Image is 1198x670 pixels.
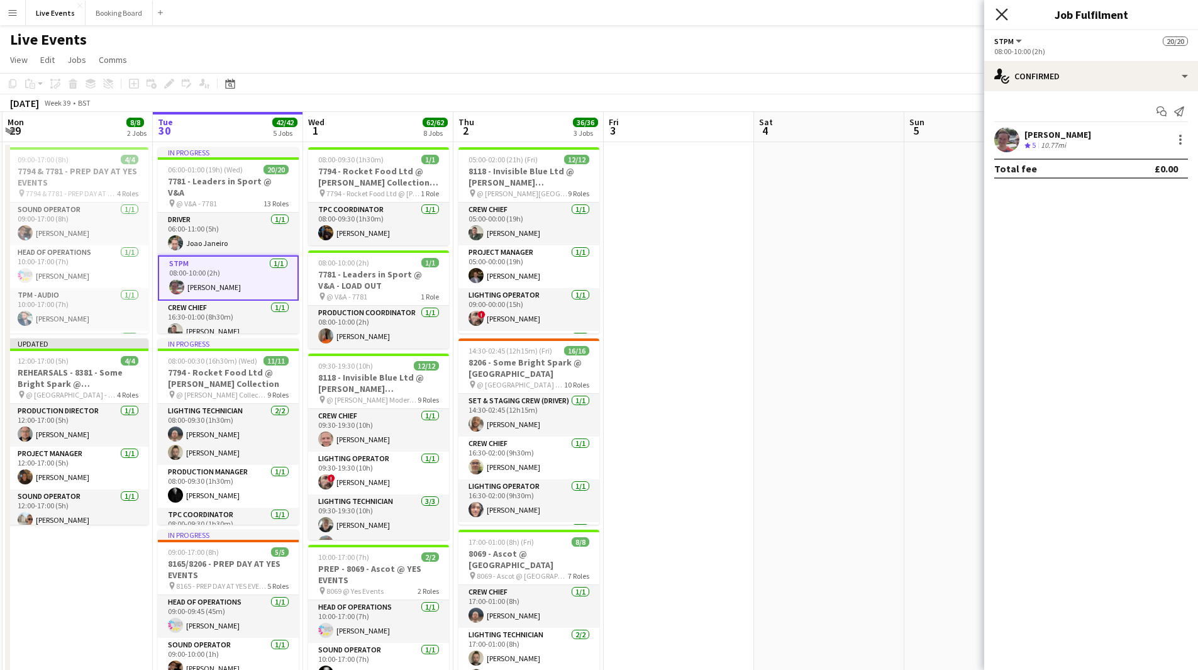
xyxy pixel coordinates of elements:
[909,116,924,128] span: Sun
[40,54,55,65] span: Edit
[18,356,69,366] span: 12:00-17:00 (5h)
[158,404,299,465] app-card-role: Lighting Technician2/208:00-09:30 (1h30m)[PERSON_NAME][PERSON_NAME]
[26,1,86,25] button: Live Events
[994,162,1037,175] div: Total fee
[267,581,289,591] span: 5 Roles
[158,255,299,301] app-card-role: STPM1/108:00-10:00 (2h)[PERSON_NAME]
[8,338,148,525] div: Updated12:00-17:00 (5h)4/4REHEARSALS - 8381 - Some Bright Spark @ [GEOGRAPHIC_DATA] @ [GEOGRAPHIC...
[418,586,439,596] span: 2 Roles
[458,437,599,479] app-card-role: Crew Chief1/116:30-02:00 (9h30m)[PERSON_NAME]
[458,331,599,374] app-card-role: STPM1/1
[168,356,257,366] span: 08:00-00:30 (16h30m) (Wed)
[308,563,449,586] h3: PREP - 8069 - Ascot @ YES EVENTS
[1163,36,1188,46] span: 20/20
[458,165,599,188] h3: 8118 - Invisible Blue Ltd @ [PERSON_NAME][GEOGRAPHIC_DATA]
[8,447,148,489] app-card-role: Project Manager1/112:00-17:00 (5h)[PERSON_NAME]
[469,155,538,164] span: 05:00-02:00 (21h) (Fri)
[86,1,153,25] button: Booking Board
[121,155,138,164] span: 4/4
[10,30,87,49] h1: Live Events
[308,372,449,394] h3: 8118 - Invisible Blue Ltd @ [PERSON_NAME][GEOGRAPHIC_DATA]
[158,147,299,333] div: In progress06:00-01:00 (19h) (Wed)20/207781 - Leaders in Sport @ V&A @ V&A - 778113 RolesDriver1/...
[469,346,552,355] span: 14:30-02:45 (12h15m) (Fri)
[263,356,289,366] span: 11/11
[568,571,589,581] span: 7 Roles
[117,390,138,399] span: 4 Roles
[8,203,148,245] app-card-role: Sound Operator1/109:00-17:00 (8h)[PERSON_NAME]
[176,390,267,399] span: @ [PERSON_NAME] Collection - 7794
[572,537,589,547] span: 8/8
[263,199,289,208] span: 13 Roles
[308,452,449,494] app-card-role: Lighting Operator1/109:30-19:30 (10h)![PERSON_NAME]
[273,128,297,138] div: 5 Jobs
[67,54,86,65] span: Jobs
[158,116,173,128] span: Tue
[308,203,449,245] app-card-role: TPC Coordinator1/108:00-09:30 (1h30m)[PERSON_NAME]
[564,155,589,164] span: 12/12
[421,292,439,301] span: 1 Role
[158,338,299,349] div: In progress
[759,116,773,128] span: Sat
[458,479,599,522] app-card-role: Lighting Operator1/116:30-02:00 (9h30m)[PERSON_NAME]
[158,176,299,198] h3: 7781 - Leaders in Sport @ V&A
[158,301,299,343] app-card-role: Crew Chief1/116:30-01:00 (8h30m)[PERSON_NAME]
[609,116,619,128] span: Fri
[469,537,534,547] span: 17:00-01:00 (8h) (Fri)
[8,147,148,333] app-job-card: 09:00-17:00 (8h)4/47794 & 7781 - PREP DAY AT YES EVENTS 7794 & 7781 - PREP DAY AT YES EVENTS4 Rol...
[158,147,299,157] div: In progress
[158,338,299,525] app-job-card: In progress08:00-00:30 (16h30m) (Wed)11/117794 - Rocket Food Ltd @ [PERSON_NAME] Collection @ [PE...
[326,586,384,596] span: 8069 @ Yes Events
[26,189,117,198] span: 7794 & 7781 - PREP DAY AT YES EVENTS
[158,530,299,540] div: In progress
[308,165,449,188] h3: 7794 - Rocket Food Ltd @ [PERSON_NAME] Collection - LOAD OUT
[421,552,439,562] span: 2/2
[423,118,448,127] span: 62/62
[271,547,289,557] span: 5/5
[156,123,173,138] span: 30
[458,203,599,245] app-card-role: Crew Chief1/105:00-00:00 (19h)[PERSON_NAME]
[994,36,1024,46] button: STPM
[126,118,144,127] span: 8/8
[318,155,384,164] span: 08:00-09:30 (1h30m)
[478,311,485,318] span: !
[8,338,148,349] div: Updated
[18,155,69,164] span: 09:00-17:00 (8h)
[421,155,439,164] span: 1/1
[458,357,599,379] h3: 8206 - Some Bright Spark @ [GEOGRAPHIC_DATA]
[158,558,299,581] h3: 8165/8206 - PREP DAY AT YES EVENTS
[458,288,599,331] app-card-role: Lighting Operator1/109:00-00:00 (15h)![PERSON_NAME]
[458,548,599,571] h3: 8069 - Ascot @ [GEOGRAPHIC_DATA]
[308,354,449,540] app-job-card: 09:30-19:30 (10h)12/128118 - Invisible Blue Ltd @ [PERSON_NAME][GEOGRAPHIC_DATA] @ [PERSON_NAME] ...
[458,116,474,128] span: Thu
[263,165,289,174] span: 20/20
[568,189,589,198] span: 9 Roles
[306,123,324,138] span: 1
[158,595,299,638] app-card-role: Head of Operations1/109:00-09:45 (45m)[PERSON_NAME]
[458,147,599,333] app-job-card: 05:00-02:00 (21h) (Fri)12/128118 - Invisible Blue Ltd @ [PERSON_NAME][GEOGRAPHIC_DATA] @ [PERSON_...
[8,288,148,331] app-card-role: TPM - AUDIO1/110:00-17:00 (7h)[PERSON_NAME]
[121,356,138,366] span: 4/4
[8,367,148,389] h3: REHEARSALS - 8381 - Some Bright Spark @ [GEOGRAPHIC_DATA]
[308,116,324,128] span: Wed
[176,581,267,591] span: 8165 - PREP DAY AT YES EVENTS
[272,118,297,127] span: 42/42
[8,116,24,128] span: Mon
[458,338,599,525] app-job-card: 14:30-02:45 (12h15m) (Fri)16/168206 - Some Bright Spark @ [GEOGRAPHIC_DATA] @ [GEOGRAPHIC_DATA] -...
[573,118,598,127] span: 36/36
[8,404,148,447] app-card-role: Production Director1/112:00-17:00 (5h)[PERSON_NAME]
[158,367,299,389] h3: 7794 - Rocket Food Ltd @ [PERSON_NAME] Collection
[984,6,1198,23] h3: Job Fulfilment
[308,269,449,291] h3: 7781 - Leaders in Sport @ V&A - LOAD OUT
[99,54,127,65] span: Comms
[421,189,439,198] span: 1 Role
[458,522,599,620] app-card-role: Lighting Technician4/4
[62,52,91,68] a: Jobs
[94,52,132,68] a: Comms
[10,97,39,109] div: [DATE]
[414,361,439,371] span: 12/12
[168,165,243,174] span: 06:00-01:00 (19h) (Wed)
